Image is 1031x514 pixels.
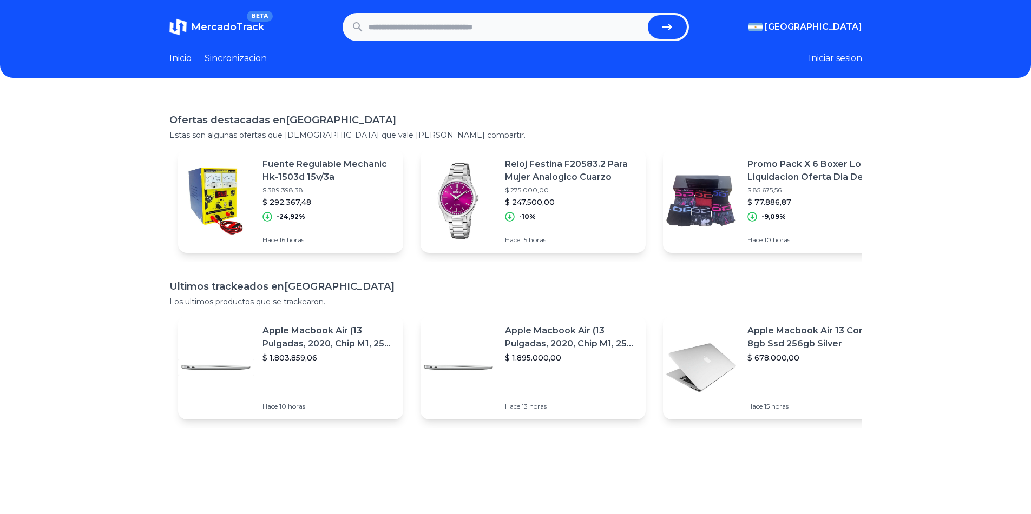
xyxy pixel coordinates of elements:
[178,330,254,405] img: Featured image
[505,324,637,350] p: Apple Macbook Air (13 Pulgadas, 2020, Chip M1, 256 Gb De Ssd, 8 Gb De Ram) - Plata
[765,21,862,34] span: [GEOGRAPHIC_DATA]
[178,149,403,253] a: Featured imageFuente Regulable Mechanic Hk-1503d 15v/3a$ 389.398,38$ 292.367,48-24,92%Hace 16 horas
[169,52,192,65] a: Inicio
[178,163,254,239] img: Featured image
[262,352,395,363] p: $ 1.803.859,06
[191,21,264,33] span: MercadoTrack
[663,163,739,239] img: Featured image
[747,402,879,411] p: Hace 15 horas
[421,316,646,419] a: Featured imageApple Macbook Air (13 Pulgadas, 2020, Chip M1, 256 Gb De Ssd, 8 Gb De Ram) - Plata$...
[262,236,395,244] p: Hace 16 horas
[169,112,862,128] h1: Ofertas destacadas en [GEOGRAPHIC_DATA]
[505,197,637,208] p: $ 247.500,00
[421,330,496,405] img: Featured image
[663,316,888,419] a: Featured imageApple Macbook Air 13 Core I5 8gb Ssd 256gb Silver$ 678.000,00Hace 15 horas
[747,197,879,208] p: $ 77.886,87
[169,130,862,141] p: Estas son algunas ofertas que [DEMOGRAPHIC_DATA] que vale [PERSON_NAME] compartir.
[262,324,395,350] p: Apple Macbook Air (13 Pulgadas, 2020, Chip M1, 256 Gb De Ssd, 8 Gb De Ram) - Plata
[748,21,862,34] button: [GEOGRAPHIC_DATA]
[663,330,739,405] img: Featured image
[247,11,272,22] span: BETA
[178,316,403,419] a: Featured imageApple Macbook Air (13 Pulgadas, 2020, Chip M1, 256 Gb De Ssd, 8 Gb De Ram) - Plata$...
[505,186,637,195] p: $ 275.000,00
[169,18,187,36] img: MercadoTrack
[747,236,879,244] p: Hace 10 horas
[505,236,637,244] p: Hace 15 horas
[748,23,763,31] img: Argentina
[747,324,879,350] p: Apple Macbook Air 13 Core I5 8gb Ssd 256gb Silver
[747,158,879,184] p: Promo Pack X 6 Boxer Lody Liquidacion Oferta Dia Del Padre
[262,158,395,184] p: Fuente Regulable Mechanic Hk-1503d 15v/3a
[519,212,536,221] p: -10%
[262,186,395,195] p: $ 389.398,38
[262,197,395,208] p: $ 292.367,48
[277,212,305,221] p: -24,92%
[169,18,264,36] a: MercadoTrackBETA
[505,352,637,363] p: $ 1.895.000,00
[761,212,786,221] p: -9,09%
[262,402,395,411] p: Hace 10 horas
[169,296,862,307] p: Los ultimos productos que se trackearon.
[421,149,646,253] a: Featured imageReloj Festina F20583.2 Para Mujer Analogico Cuarzo$ 275.000,00$ 247.500,00-10%Hace ...
[505,402,637,411] p: Hace 13 horas
[747,352,879,363] p: $ 678.000,00
[747,186,879,195] p: $ 85.675,56
[205,52,267,65] a: Sincronizacion
[421,163,496,239] img: Featured image
[169,279,862,294] h1: Ultimos trackeados en [GEOGRAPHIC_DATA]
[505,158,637,184] p: Reloj Festina F20583.2 Para Mujer Analogico Cuarzo
[663,149,888,253] a: Featured imagePromo Pack X 6 Boxer Lody Liquidacion Oferta Dia Del Padre$ 85.675,56$ 77.886,87-9,...
[809,52,862,65] button: Iniciar sesion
